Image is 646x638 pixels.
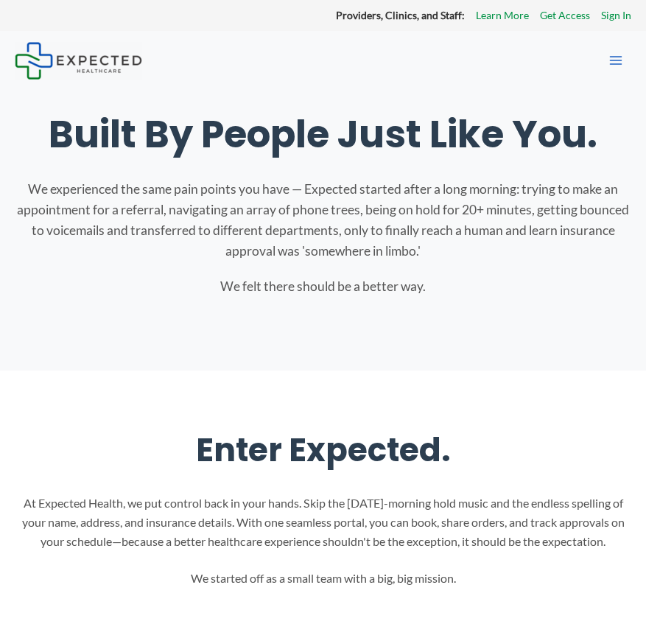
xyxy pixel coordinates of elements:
a: Get Access [540,6,590,25]
strong: Providers, Clinics, and Staff: [336,9,465,21]
h2: Enter Expected. [15,430,631,472]
button: Main menu toggle [600,45,631,76]
h1: Built By People Just Like You. [15,112,631,157]
a: Learn More [476,6,529,25]
a: Sign In [601,6,631,25]
img: Expected Healthcare Logo - side, dark font, small [15,42,142,80]
p: We started off as a small team with a big, big mission. [15,569,631,588]
p: At Expected Health, we put control back in your hands. Skip the [DATE]-morning hold music and the... [15,494,631,550]
p: We experienced the same pain points you have — Expected started after a long morning: trying to m... [15,179,631,262]
p: We felt there should be a better way. [15,276,631,297]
